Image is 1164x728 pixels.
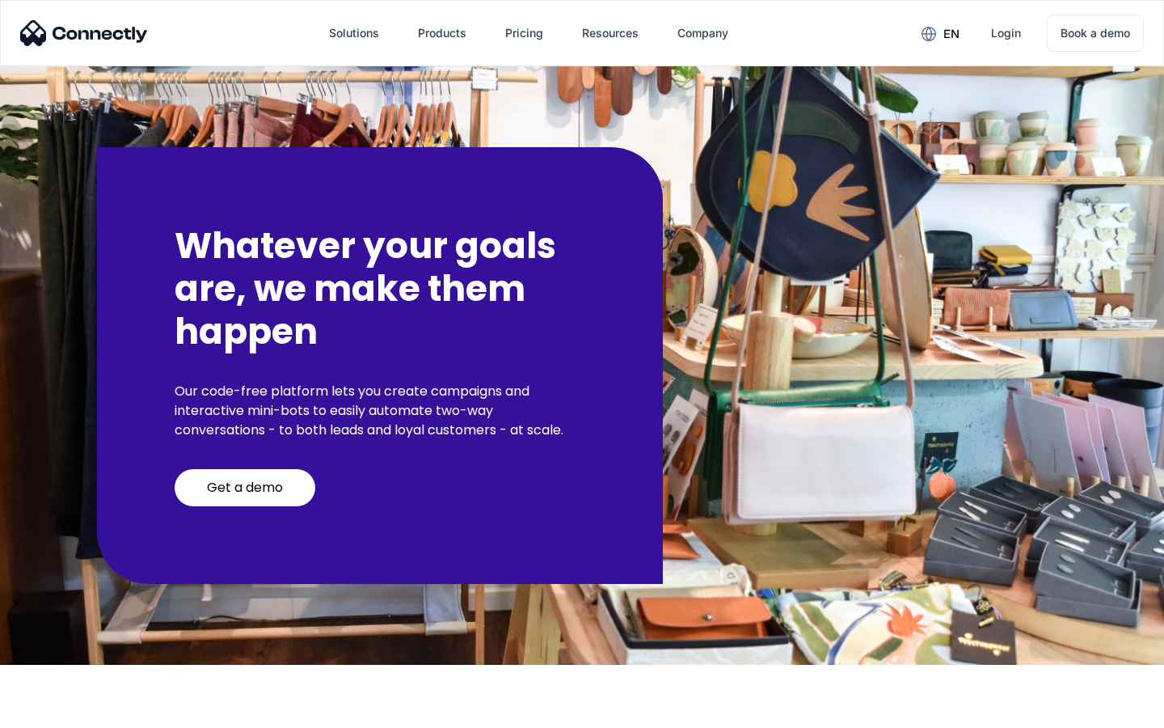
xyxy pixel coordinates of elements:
[943,23,959,45] div: en
[16,700,97,722] aside: Language selected: English
[582,22,639,44] div: Resources
[175,469,315,506] a: Get a demo
[1047,15,1144,52] a: Book a demo
[978,14,1034,53] a: Login
[492,14,556,53] a: Pricing
[20,20,148,46] img: Connectly Logo
[418,22,466,44] div: Products
[991,22,1021,44] div: Login
[175,225,585,353] h2: Whatever your goals are, we make them happen
[207,480,283,496] div: Get a demo
[505,22,543,44] div: Pricing
[175,382,585,440] p: Our code-free platform lets you create campaigns and interactive mini-bots to easily automate two...
[329,22,379,44] div: Solutions
[32,700,97,722] ul: Language list
[677,22,728,44] div: Company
